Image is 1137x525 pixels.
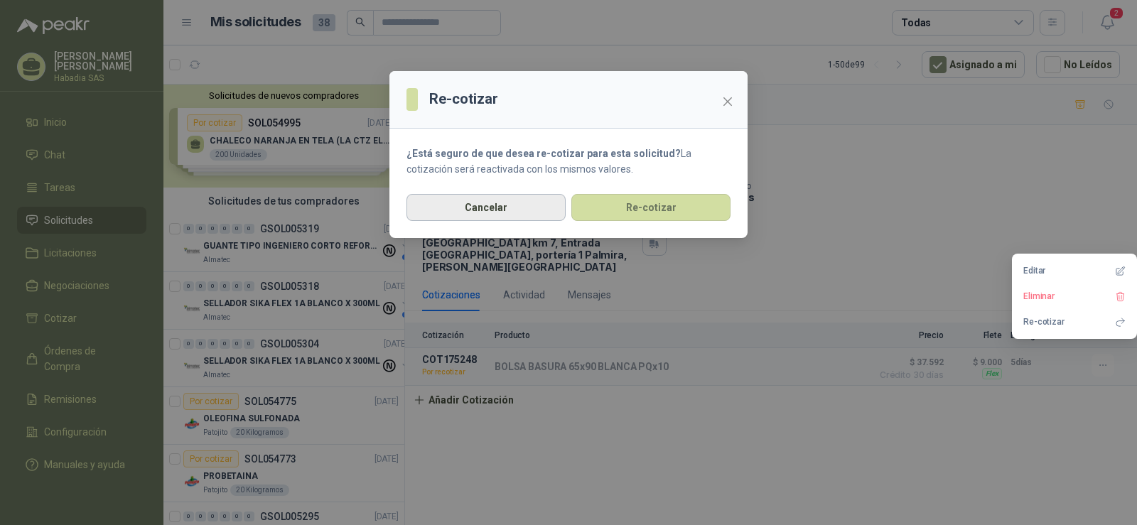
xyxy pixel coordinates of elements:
[406,146,731,177] p: La cotización será reactivada con los mismos valores.
[571,194,731,221] button: Re-cotizar
[406,148,681,159] strong: ¿Está seguro de que desea re-cotizar para esta solicitud?
[429,88,498,110] h3: Re-cotizar
[722,96,733,107] span: close
[406,194,566,221] button: Cancelar
[716,90,739,113] button: Close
